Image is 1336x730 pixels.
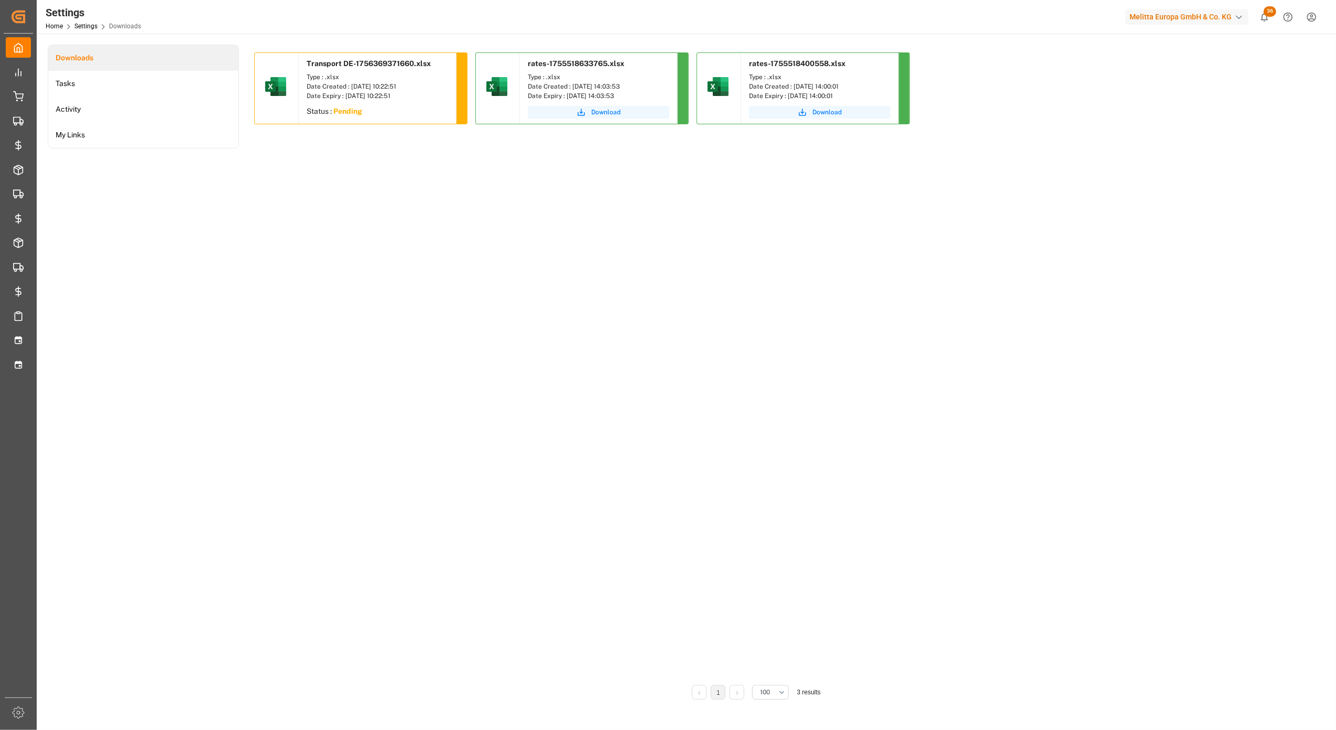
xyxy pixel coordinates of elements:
span: Transport DE-1756369371660.xlsx [307,59,431,68]
div: Date Created : [DATE] 14:03:53 [528,82,669,91]
a: Downloads [48,45,238,71]
span: 100 [760,688,770,697]
span: rates-1755518400558.xlsx [749,59,845,68]
span: 36 [1264,6,1276,17]
div: Date Expiry : [DATE] 10:22:51 [307,91,448,101]
sapn: Pending [333,107,362,115]
button: Help Center [1276,5,1300,29]
div: Date Expiry : [DATE] 14:00:01 [749,91,890,101]
div: Date Created : [DATE] 10:22:51 [307,82,448,91]
span: 3 results [797,689,820,696]
a: Home [46,23,63,30]
button: show 36 new notifications [1253,5,1276,29]
span: Download [591,108,621,117]
span: Download [812,108,842,117]
div: Date Expiry : [DATE] 14:03:53 [528,91,669,101]
a: Settings [74,23,97,30]
div: Melitta Europa GmbH & Co. KG [1125,9,1248,25]
img: microsoft-excel-2019--v1.png [263,74,288,99]
a: Tasks [48,71,238,96]
div: Date Created : [DATE] 14:00:01 [749,82,890,91]
li: Previous Page [692,685,707,700]
a: Activity [48,96,238,122]
img: microsoft-excel-2019--v1.png [705,74,731,99]
a: My Links [48,122,238,148]
li: Next Page [730,685,744,700]
img: microsoft-excel-2019--v1.png [484,74,509,99]
div: Type : .xlsx [528,72,669,82]
div: Type : .xlsx [749,72,890,82]
button: Download [749,106,890,119]
button: open menu [752,685,789,700]
span: rates-1755518633765.xlsx [528,59,624,68]
li: 1 [711,685,725,700]
button: Download [528,106,669,119]
div: Type : .xlsx [307,72,448,82]
div: Status : [299,103,456,122]
a: 1 [716,689,720,696]
button: Melitta Europa GmbH & Co. KG [1125,7,1253,27]
div: Settings [46,5,141,20]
